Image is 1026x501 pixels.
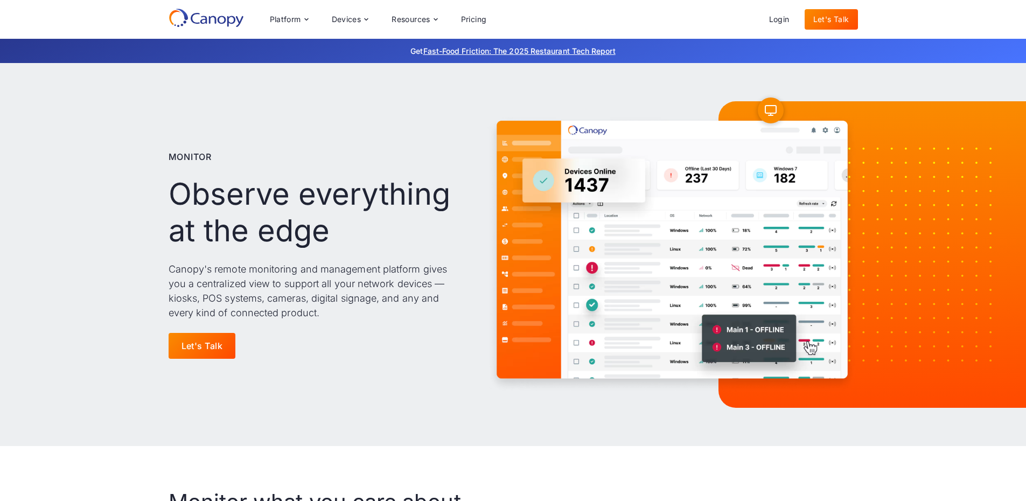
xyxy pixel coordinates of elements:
[261,9,317,30] div: Platform
[323,9,377,30] div: Devices
[805,9,858,30] a: Let's Talk
[332,16,361,23] div: Devices
[760,9,798,30] a: Login
[423,46,616,55] a: Fast-Food Friction: The 2025 Restaurant Tech Report
[270,16,301,23] div: Platform
[169,176,465,248] h1: Observe everything at the edge
[392,16,430,23] div: Resources
[169,150,212,163] p: Monitor
[452,9,495,30] a: Pricing
[169,262,465,320] p: Canopy's remote monitoring and management platform gives you a centralized view to support all yo...
[169,333,236,359] a: Let's Talk
[249,45,777,57] p: Get
[383,9,445,30] div: Resources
